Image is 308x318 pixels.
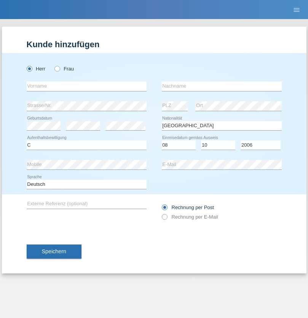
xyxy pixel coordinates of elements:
label: Herr [27,66,46,72]
h1: Kunde hinzufügen [27,40,282,49]
input: Frau [54,66,59,71]
label: Frau [54,66,74,72]
input: Herr [27,66,32,71]
i: menu [293,6,300,14]
label: Rechnung per E-Mail [162,214,218,220]
input: Rechnung per Post [162,205,167,214]
button: Speichern [27,244,81,259]
label: Rechnung per Post [162,205,214,210]
input: Rechnung per E-Mail [162,214,167,224]
span: Speichern [42,248,66,254]
a: menu [289,7,304,12]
